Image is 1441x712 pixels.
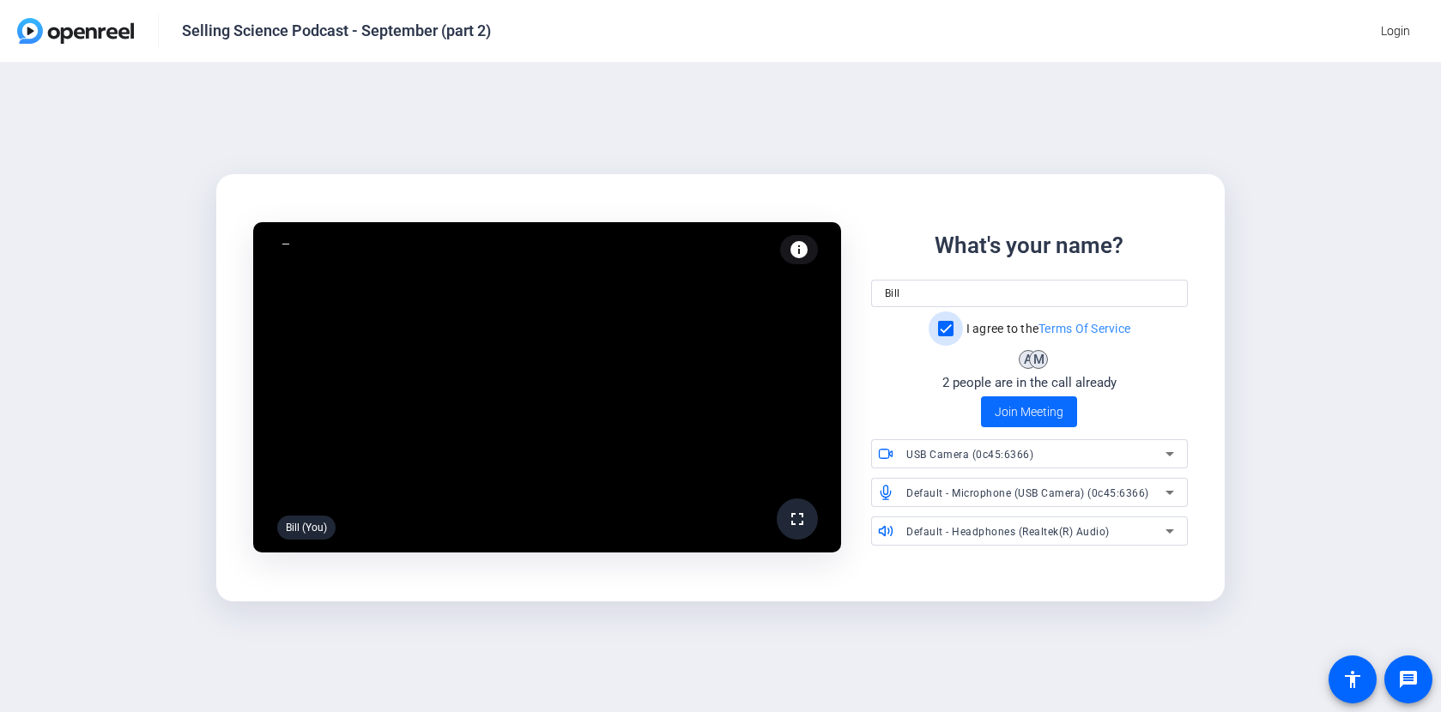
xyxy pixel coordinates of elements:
[1342,669,1363,690] mat-icon: accessibility
[906,526,1110,538] span: Default - Headphones (Realtek(R) Audio)
[182,21,491,41] div: Selling Science Podcast - September (part 2)
[935,229,1123,262] div: What's your name?
[885,283,1174,304] input: Your name
[1019,350,1038,369] div: A
[963,320,1131,337] label: I agree to the
[789,239,809,260] mat-icon: info
[942,373,1117,393] div: 2 people are in the call already
[1398,669,1419,690] mat-icon: message
[277,516,336,540] div: Bill (You)
[787,509,808,529] mat-icon: fullscreen
[995,403,1063,421] span: Join Meeting
[17,18,134,44] img: OpenReel logo
[1381,22,1410,40] span: Login
[906,487,1149,499] span: Default - Microphone (USB Camera) (0c45:6366)
[1038,322,1130,335] a: Terms Of Service
[906,449,1033,461] span: USB Camera (0c45:6366)
[981,396,1077,427] button: Join Meeting
[1367,15,1424,46] button: Login
[1029,350,1048,369] div: M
